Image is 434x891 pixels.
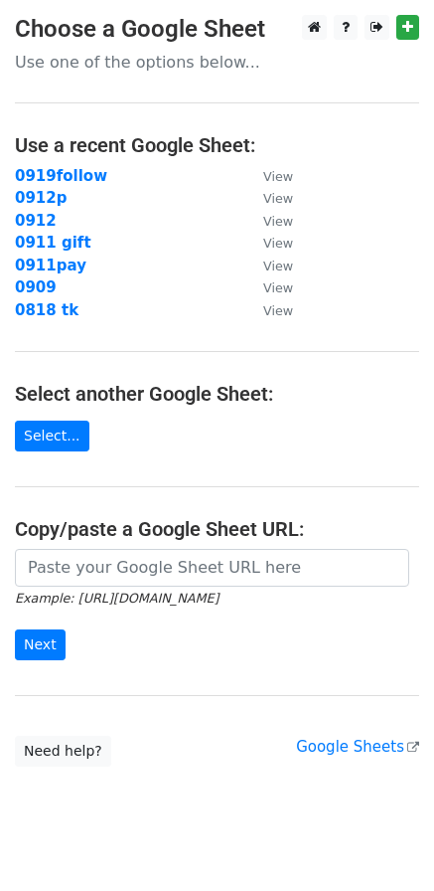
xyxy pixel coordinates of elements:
[15,278,57,296] a: 0909
[243,212,293,230] a: View
[243,257,293,274] a: View
[296,738,419,756] a: Google Sheets
[263,259,293,273] small: View
[15,736,111,767] a: Need help?
[15,133,419,157] h4: Use a recent Google Sheet:
[15,167,107,185] a: 0919follow
[15,421,89,451] a: Select...
[15,257,86,274] a: 0911pay
[243,234,293,252] a: View
[263,303,293,318] small: View
[15,234,91,252] a: 0911 gift
[263,236,293,251] small: View
[243,189,293,207] a: View
[263,169,293,184] small: View
[243,301,293,319] a: View
[15,15,419,44] h3: Choose a Google Sheet
[15,382,419,406] h4: Select another Google Sheet:
[243,167,293,185] a: View
[263,214,293,229] small: View
[15,52,419,73] p: Use one of the options below...
[15,189,68,207] a: 0912p
[15,629,66,660] input: Next
[15,549,409,587] input: Paste your Google Sheet URL here
[263,191,293,206] small: View
[15,301,78,319] a: 0818 tk
[15,591,218,606] small: Example: [URL][DOMAIN_NAME]
[15,212,57,230] a: 0912
[243,278,293,296] a: View
[263,280,293,295] small: View
[15,517,419,541] h4: Copy/paste a Google Sheet URL:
